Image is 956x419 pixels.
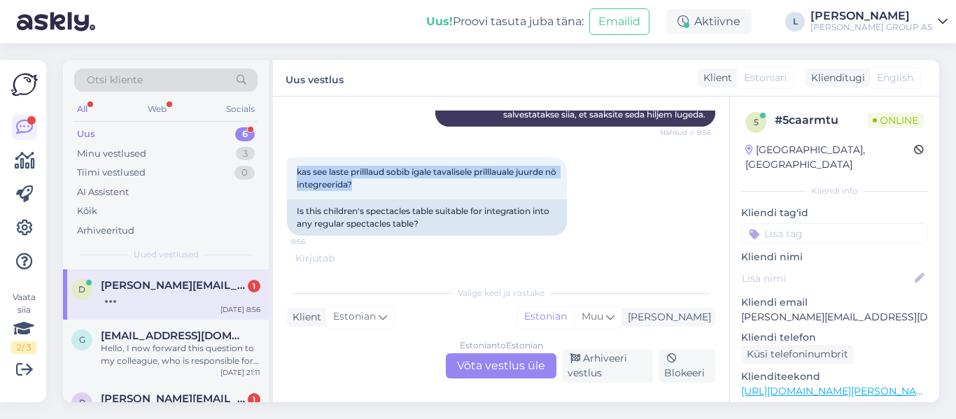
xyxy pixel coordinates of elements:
[235,127,255,141] div: 6
[101,342,260,367] div: Hello, I now forward this question to my colleague, who is responsible for this. The reply will b...
[775,112,867,129] div: # 5caarmtu
[741,345,854,364] div: Küsi telefoninumbrit
[134,248,199,261] span: Uued vestlused
[785,12,805,31] div: L
[87,73,143,87] span: Otsi kliente
[145,100,169,118] div: Web
[77,147,146,161] div: Minu vestlused
[745,143,914,172] div: [GEOGRAPHIC_DATA], [GEOGRAPHIC_DATA]
[741,250,928,264] p: Kliendi nimi
[11,341,36,354] div: 2 / 3
[287,287,715,299] div: Valige keel ja vastake
[741,223,928,244] input: Lisa tag
[742,271,912,286] input: Lisa nimi
[446,353,556,378] div: Võta vestlus üle
[741,206,928,220] p: Kliendi tag'id
[220,367,260,378] div: [DATE] 21:11
[287,199,567,236] div: Is this children's spectacles table suitable for integration into any regular spectacles table?
[744,71,787,85] span: Estonian
[77,166,146,180] div: Tiimi vestlused
[517,306,574,327] div: Estonian
[426,13,584,30] div: Proovi tasuta juba täna:
[810,10,948,33] a: [PERSON_NAME][PERSON_NAME] GROUP AS
[291,236,344,247] span: 8:56
[741,369,928,384] p: Klienditeekond
[297,166,558,190] span: kas see laste prilllaud sobib igale tavalisele prilllauale juurde nö integreerida?
[877,71,913,85] span: English
[741,310,928,325] p: [PERSON_NAME][EMAIL_ADDRESS][DOMAIN_NAME]
[659,349,715,383] div: Blokeeri
[248,393,260,406] div: 1
[101,392,246,405] span: rene.toomsalu@hotmail.com
[79,397,85,408] span: r
[77,224,134,238] div: Arhiveeritud
[589,8,649,35] button: Emailid
[666,9,752,34] div: Aktiivne
[223,100,258,118] div: Socials
[286,69,344,87] label: Uus vestlus
[287,251,715,266] div: Kirjutab
[806,71,865,85] div: Klienditugi
[79,334,85,345] span: g
[11,71,38,98] img: Askly Logo
[77,127,95,141] div: Uus
[220,304,260,315] div: [DATE] 8:56
[810,22,932,33] div: [PERSON_NAME] GROUP AS
[867,113,924,128] span: Online
[101,329,246,342] span: gerli130@hotmail.com
[698,71,732,85] div: Klient
[335,252,337,264] span: .
[287,310,321,325] div: Klient
[622,310,711,325] div: [PERSON_NAME]
[248,280,260,292] div: 1
[426,15,453,28] b: Uus!
[562,349,653,383] div: Arhiveeri vestlus
[582,310,603,322] span: Muu
[810,10,932,22] div: [PERSON_NAME]
[741,185,928,197] div: Kliendi info
[754,117,759,127] span: 5
[234,166,255,180] div: 0
[78,284,85,294] span: d
[741,330,928,345] p: Kliendi telefon
[74,100,90,118] div: All
[77,185,129,199] div: AI Assistent
[101,279,246,292] span: diana.lyytsepp@gmail.com
[236,147,255,161] div: 3
[659,127,711,138] span: Nähtud ✓ 8:56
[460,339,543,352] div: Estonian to Estonian
[11,291,36,354] div: Vaata siia
[741,295,928,310] p: Kliendi email
[77,204,97,218] div: Kõik
[333,309,376,325] span: Estonian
